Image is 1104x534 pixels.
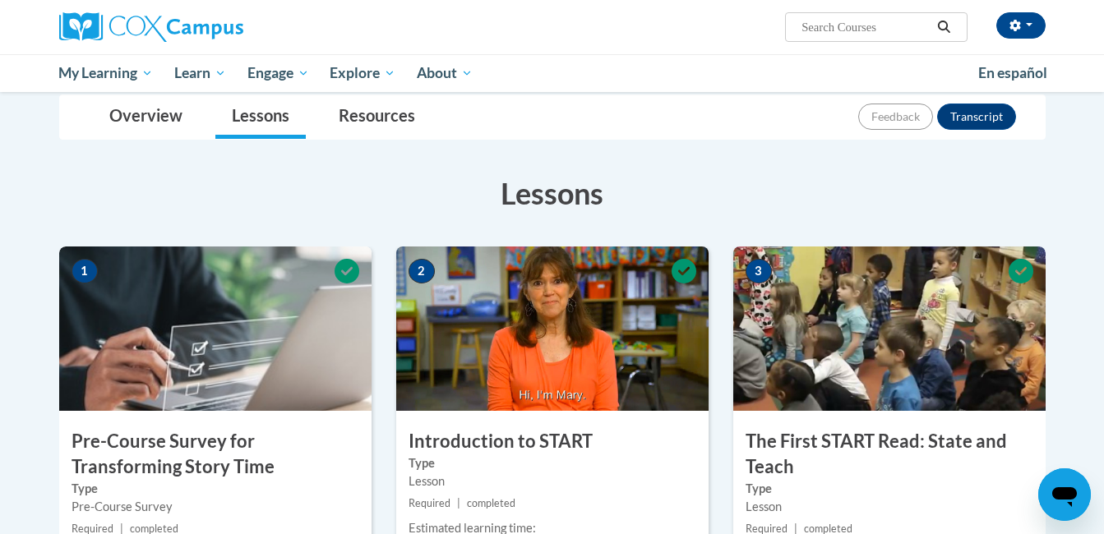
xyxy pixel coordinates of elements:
a: My Learning [49,54,164,92]
img: Course Image [396,246,709,411]
span: My Learning [58,63,153,83]
h3: Introduction to START [396,429,709,454]
a: Cox Campus [59,12,372,42]
label: Type [72,480,359,498]
div: Pre-Course Survey [72,498,359,516]
span: En español [978,64,1047,81]
iframe: Button to launch messaging window [1038,468,1091,521]
img: Cox Campus [59,12,243,42]
h3: Pre-Course Survey for Transforming Story Time [59,429,372,480]
span: 3 [746,259,772,283]
div: Lesson [409,472,696,490]
a: Resources [322,95,432,139]
img: Course Image [733,246,1046,411]
h3: Lessons [59,173,1046,214]
h3: The First START Read: State and Teach [733,429,1046,480]
div: Lesson [746,498,1033,516]
a: Overview [93,95,199,139]
a: About [406,54,483,92]
span: 1 [72,259,98,283]
img: Course Image [59,246,372,411]
button: Feedback [858,104,933,130]
div: Main menu [35,54,1070,92]
span: 2 [409,259,435,283]
a: Lessons [215,95,306,139]
span: Learn [174,63,226,83]
a: En español [968,56,1058,90]
label: Type [409,454,696,472]
a: Learn [164,54,237,92]
span: Explore [330,63,395,83]
span: About [417,63,473,83]
input: Search Courses [800,17,931,37]
span: Engage [247,63,309,83]
label: Type [746,480,1033,498]
a: Engage [237,54,320,92]
span: Required [409,497,450,509]
span: completed [467,497,515,509]
a: Explore [319,54,406,92]
button: Transcript [937,104,1016,130]
button: Search [931,17,956,37]
span: | [457,497,460,509]
button: Account Settings [996,12,1046,39]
